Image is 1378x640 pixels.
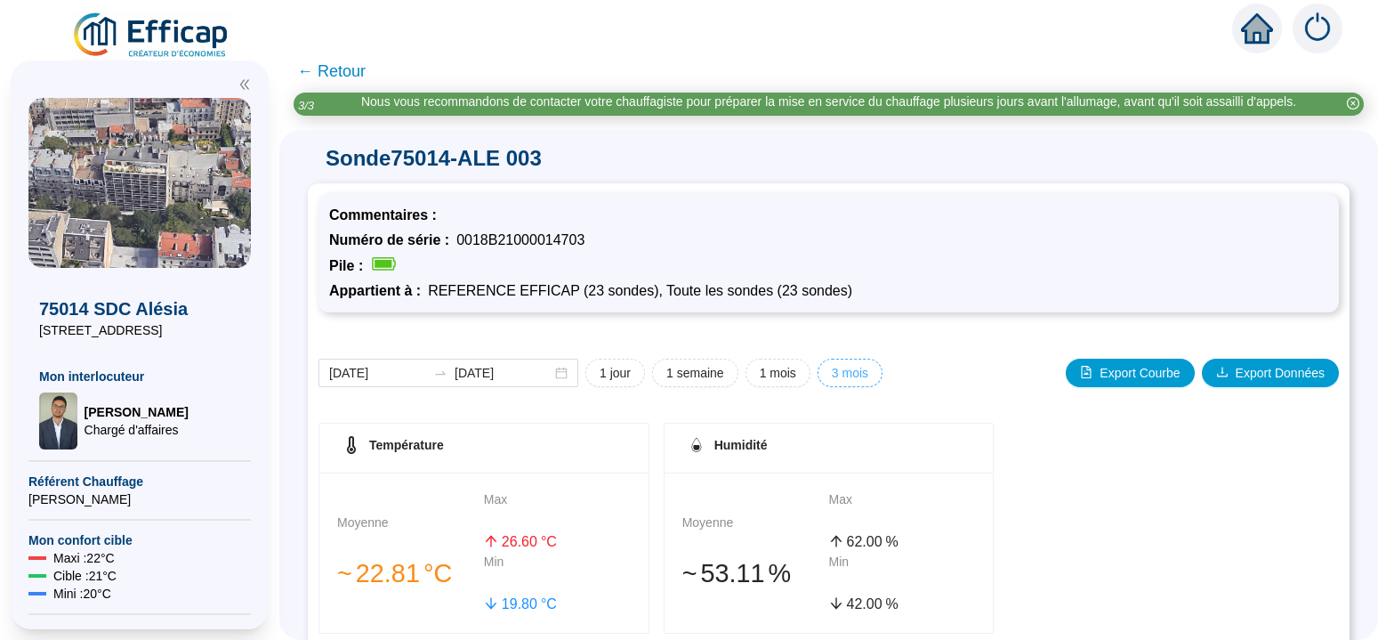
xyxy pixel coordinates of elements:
span: Référent Chauffage [28,473,251,490]
span: % [886,531,899,553]
span: 26 [502,534,518,549]
span: Mini : 20 °C [53,585,111,603]
span: Maxi : 22 °C [53,549,115,567]
span: Sonde 75014-ALE 003 [308,144,1350,173]
span: ← Retour [297,59,366,84]
span: [PERSON_NAME] [28,490,251,508]
span: close-circle [1347,97,1359,109]
button: Export Courbe [1066,359,1194,387]
div: Min [484,553,631,590]
span: arrow-up [484,534,498,548]
span: 22 [356,559,384,587]
img: Chargé d'affaires [39,393,77,450]
span: .60 [518,534,537,549]
span: % [886,594,899,615]
div: Nous vous recommandons de contacter votre chauffagiste pour préparer la mise en service du chauff... [361,93,1296,111]
span: 0018B21000014703 [456,232,584,247]
div: Max [829,490,976,528]
span: 1 mois [760,364,796,383]
span: 1 semaine [666,364,724,383]
span: Température [369,438,444,452]
span: °C [541,531,557,553]
span: arrow-down [484,596,498,611]
span: Humidité [714,438,768,452]
span: Mon interlocuteur [39,368,240,385]
span: % [769,555,792,593]
button: 1 jour [585,359,645,387]
div: Max [484,490,631,528]
span: Mon confort cible [28,531,251,549]
span: 42 [847,596,863,612]
span: .00 [862,534,882,549]
button: 1 mois [745,359,810,387]
span: .00 [862,596,882,612]
span: °C [541,594,557,615]
span: Cible : 21 °C [53,567,117,585]
span: °C [423,555,452,593]
button: 3 mois [818,359,882,387]
span: [STREET_ADDRESS] [39,321,240,339]
span: home [1241,12,1273,45]
span: Appartient à : [329,283,428,298]
span: 53 [700,559,729,587]
span: double-left [238,78,251,91]
input: Date de fin [455,364,552,383]
div: Min [829,553,976,590]
div: Moyenne [682,514,829,551]
input: Date de début [329,364,426,383]
span: 󠁾~ [337,555,352,593]
img: alerts [1293,4,1342,53]
span: file-image [1080,366,1092,378]
span: download [1216,366,1229,378]
span: 19 [502,596,518,612]
button: Export Données [1202,359,1339,387]
span: Numéro de série : [329,232,456,247]
i: 3 / 3 [298,99,314,112]
span: arrow-up [829,534,843,548]
span: Chargé d'affaires [85,421,189,439]
span: arrow-down [829,596,843,611]
span: 1 jour [600,364,631,383]
span: [PERSON_NAME] [85,403,189,421]
span: 75014 SDC Alésia [39,296,240,321]
span: REFERENCE EFFICAP (23 sondes), Toute les sondes (23 sondes) [428,283,852,298]
span: 󠁾~ [682,555,697,593]
img: efficap energie logo [71,11,232,61]
span: .80 [518,596,537,612]
span: to [433,366,447,380]
span: 3 mois [832,364,868,383]
span: swap-right [433,366,447,380]
span: .81 [384,559,420,587]
button: 1 semaine [652,359,738,387]
span: Pile : [329,258,370,273]
span: Export Données [1236,364,1325,383]
div: Moyenne [337,514,484,551]
span: .11 [729,559,765,587]
span: 62 [847,534,863,549]
span: Commentaires : [329,207,444,223]
span: Export Courbe [1100,364,1180,383]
